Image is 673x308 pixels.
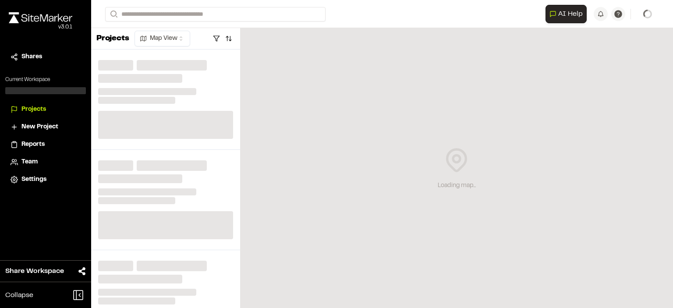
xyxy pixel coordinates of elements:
[21,175,46,184] span: Settings
[11,122,81,132] a: New Project
[96,33,129,45] p: Projects
[11,140,81,149] a: Reports
[545,5,590,23] div: Open AI Assistant
[21,122,58,132] span: New Project
[21,140,45,149] span: Reports
[11,175,81,184] a: Settings
[9,12,72,23] img: rebrand.png
[5,76,86,84] p: Current Workspace
[558,9,583,19] span: AI Help
[11,52,81,62] a: Shares
[438,181,476,191] div: Loading map...
[11,105,81,114] a: Projects
[21,105,46,114] span: Projects
[5,266,64,276] span: Share Workspace
[9,23,72,31] div: Oh geez...please don't...
[545,5,587,23] button: Open AI Assistant
[11,157,81,167] a: Team
[5,290,33,301] span: Collapse
[21,157,38,167] span: Team
[21,52,42,62] span: Shares
[105,7,121,21] button: Search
